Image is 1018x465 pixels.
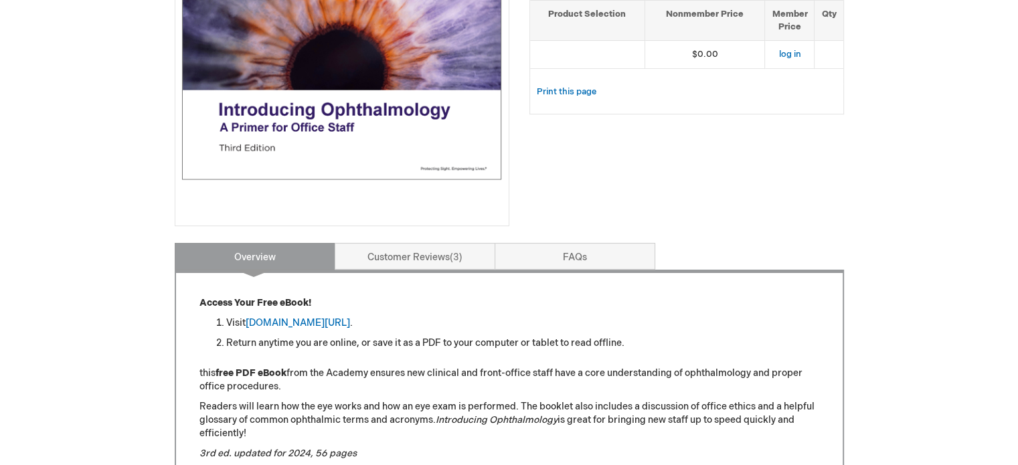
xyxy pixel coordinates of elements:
[226,337,819,350] li: Return anytime you are online, or save it as a PDF to your computer or tablet to read offline.
[335,243,495,270] a: Customer Reviews3
[645,41,765,69] td: $0.00
[778,49,800,60] a: log in
[450,252,462,263] span: 3
[537,84,596,100] a: Print this page
[199,297,311,308] strong: Access Your Free eBook!
[199,367,819,393] p: this from the Academy ensures new clinical and front-office staff have a core understanding of op...
[226,316,819,330] li: Visit .
[216,367,286,379] strong: free PDF eBook
[199,400,819,440] p: Readers will learn how the eye works and how an eye exam is performed. The booklet also includes ...
[199,448,357,459] em: 3rd ed. updated for 2024, 56 pages
[436,414,558,426] em: Introducing Ophthalmology
[495,243,655,270] a: FAQs
[175,243,335,270] a: Overview
[246,317,350,329] a: [DOMAIN_NAME][URL]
